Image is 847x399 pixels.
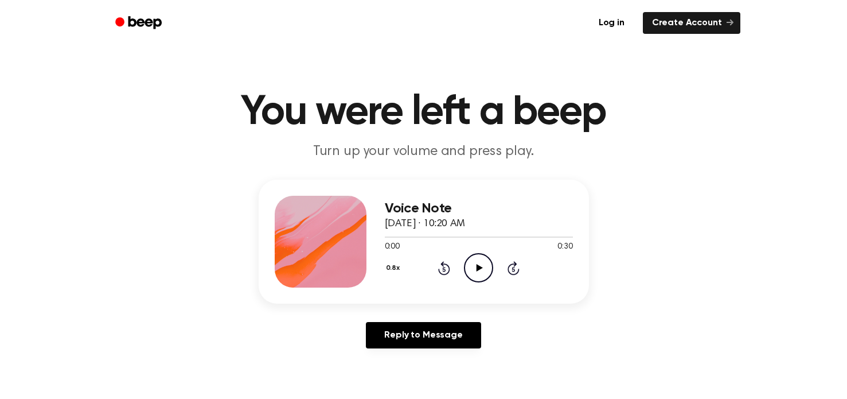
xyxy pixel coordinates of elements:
[385,241,400,253] span: 0:00
[366,322,481,348] a: Reply to Message
[204,142,644,161] p: Turn up your volume and press play.
[385,258,404,278] button: 0.8x
[107,12,172,34] a: Beep
[385,201,573,216] h3: Voice Note
[130,92,717,133] h1: You were left a beep
[385,219,465,229] span: [DATE] · 10:20 AM
[643,12,740,34] a: Create Account
[587,10,636,36] a: Log in
[557,241,572,253] span: 0:30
